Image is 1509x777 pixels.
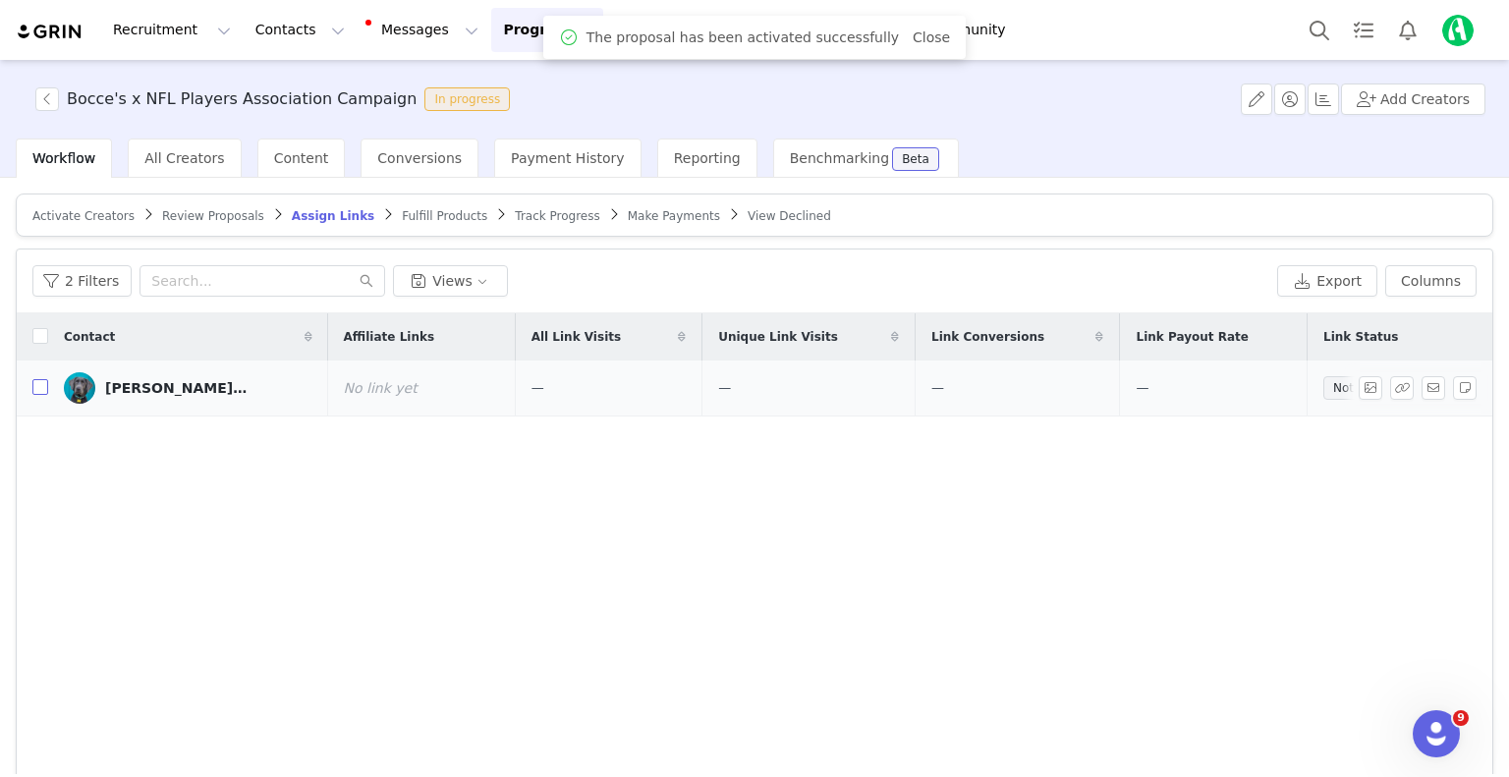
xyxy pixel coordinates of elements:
[101,8,243,52] button: Recruitment
[913,29,950,45] a: Close
[1136,380,1148,395] span: —
[1453,710,1469,726] span: 9
[931,328,1044,346] span: Link Conversions
[531,380,544,395] span: —
[915,8,1027,52] a: Community
[674,150,741,166] span: Reporting
[105,380,252,396] div: [PERSON_NAME][GEOGRAPHIC_DATA]
[491,8,603,52] button: Program
[1342,8,1385,52] a: Tasks
[16,23,84,41] img: grin logo
[604,8,711,52] button: Content
[358,8,490,52] button: Messages
[718,380,731,395] span: —
[1385,265,1477,297] button: Columns
[32,265,132,297] button: 2 Filters
[1298,8,1341,52] button: Search
[274,150,329,166] span: Content
[515,209,599,223] span: Track Progress
[1442,15,1474,46] img: 39ed671a-8e18-492b-ba48-270470d6d42f.png
[67,87,417,111] h3: Bocce's x NFL Players Association Campaign
[790,150,889,166] span: Benchmarking
[1136,328,1248,346] span: Link Payout Rate
[344,328,434,346] span: Affiliate Links
[1323,328,1398,346] span: Link Status
[1323,376,1421,400] span: Not Assigned
[244,8,357,52] button: Contacts
[1422,376,1453,400] span: Send Email
[718,328,838,346] span: Unique Link Visits
[64,328,115,346] span: Contact
[628,209,720,223] span: Make Payments
[402,209,487,223] span: Fulfill Products
[424,87,510,111] span: In progress
[32,209,135,223] span: Activate Creators
[511,150,625,166] span: Payment History
[1413,710,1460,757] iframe: Intercom live chat
[587,28,899,48] span: The proposal has been activated successfully
[360,274,373,288] i: icon: search
[393,265,508,297] button: Views
[531,328,621,346] span: All Link Visits
[712,8,834,52] button: Reporting
[292,209,374,223] span: Assign Links
[140,265,385,297] input: Search...
[748,209,831,223] span: View Declined
[32,150,95,166] span: Workflow
[902,153,929,165] div: Beta
[931,380,944,395] span: —
[162,209,264,223] span: Review Proposals
[835,8,913,52] a: Brands
[64,372,95,404] img: 01bd8399-c622-40d4-885d-cba4e659dba7.jpg
[64,372,312,404] a: [PERSON_NAME][GEOGRAPHIC_DATA]
[1277,265,1377,297] button: Export
[377,150,462,166] span: Conversions
[344,380,418,396] span: No link yet
[1341,83,1485,115] button: Add Creators
[35,87,518,111] span: [object Object]
[144,150,224,166] span: All Creators
[1430,15,1493,46] button: Profile
[1386,8,1429,52] button: Notifications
